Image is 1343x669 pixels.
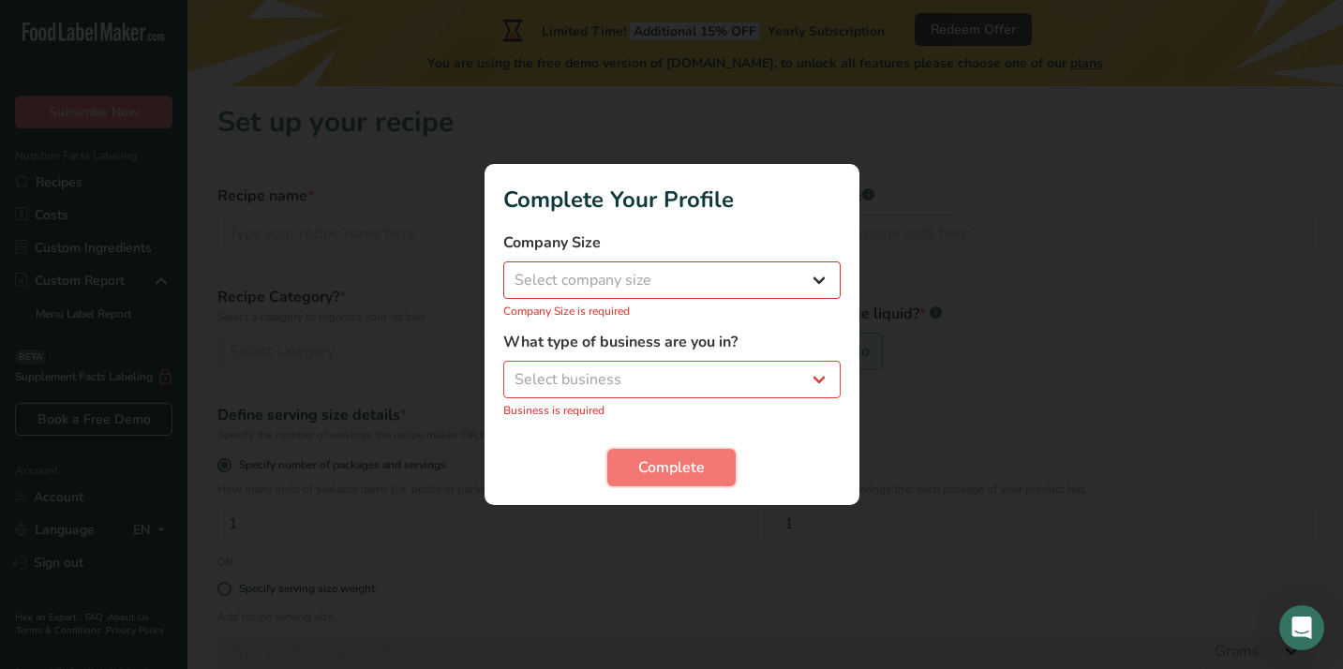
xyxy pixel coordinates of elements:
[503,231,841,254] label: Company Size
[638,456,705,479] span: Complete
[1279,605,1324,650] div: Open Intercom Messenger
[503,303,841,320] p: Company Size is required
[503,402,841,419] p: Business is required
[503,183,841,216] h1: Complete Your Profile
[503,331,841,353] label: What type of business are you in?
[607,449,736,486] button: Complete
